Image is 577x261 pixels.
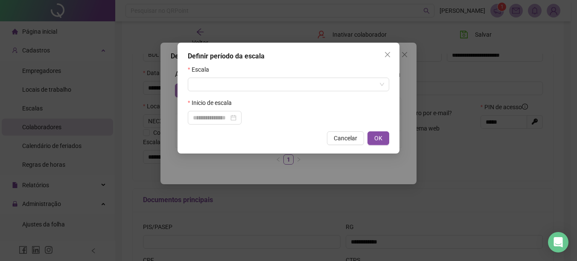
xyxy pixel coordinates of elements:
span: OK [374,133,382,143]
button: OK [367,131,389,145]
div: Definir período da escala [188,51,389,61]
span: close [384,51,391,58]
button: Close [381,48,394,61]
button: Cancelar [327,131,364,145]
label: Escala [188,65,215,74]
label: Inicio de escala [188,98,237,107]
span: Cancelar [334,133,357,143]
div: Open Intercom Messenger [548,232,568,252]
